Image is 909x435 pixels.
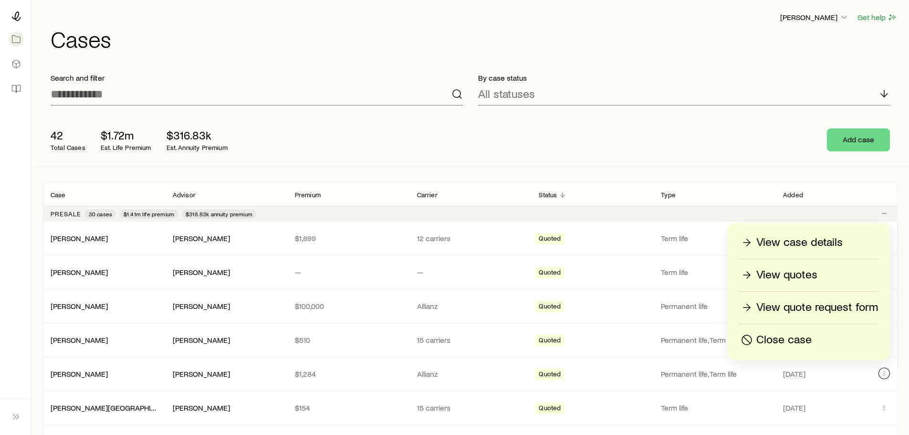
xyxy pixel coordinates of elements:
[173,301,230,311] div: [PERSON_NAME]
[417,267,524,277] p: —
[295,191,321,199] p: Premium
[295,301,402,311] p: $100,000
[89,210,112,218] span: 30 cases
[167,144,228,151] p: Est. Annuity Premium
[661,233,768,243] p: Term life
[51,301,108,311] div: [PERSON_NAME]
[295,267,402,277] p: —
[783,191,803,199] p: Added
[417,335,524,345] p: 15 carriers
[756,300,878,315] p: View quote request form
[295,369,402,379] p: $1,284
[51,403,157,413] div: [PERSON_NAME][GEOGRAPHIC_DATA]
[417,403,524,413] p: 15 carriers
[827,128,890,151] button: Add case
[51,335,108,345] div: [PERSON_NAME]
[51,301,108,310] a: [PERSON_NAME]
[51,267,108,276] a: [PERSON_NAME]
[295,335,402,345] p: $510
[661,369,768,379] p: Permanent life, Term life
[539,191,557,199] p: Status
[783,403,805,413] span: [DATE]
[173,233,230,244] div: [PERSON_NAME]
[539,370,561,380] span: Quoted
[756,235,843,250] p: View case details
[417,369,524,379] p: Allianz
[51,191,66,199] p: Case
[51,369,108,379] div: [PERSON_NAME]
[756,267,817,283] p: View quotes
[661,403,768,413] p: Term life
[51,233,108,243] a: [PERSON_NAME]
[739,299,878,316] a: View quote request form
[51,403,179,412] a: [PERSON_NAME][GEOGRAPHIC_DATA]
[539,404,561,414] span: Quoted
[51,210,81,218] p: Presale
[661,191,676,199] p: Type
[417,301,524,311] p: Allianz
[417,191,438,199] p: Carrier
[780,12,849,23] button: [PERSON_NAME]
[739,267,878,284] a: View quotes
[783,369,805,379] span: [DATE]
[857,12,898,23] button: Get help
[539,268,561,278] span: Quoted
[739,332,878,349] button: Close case
[756,332,812,348] p: Close case
[780,12,849,22] p: [PERSON_NAME]
[661,267,768,277] p: Term life
[173,335,230,345] div: [PERSON_NAME]
[186,210,252,218] span: $316.83k annuity premium
[417,233,524,243] p: 12 carriers
[539,302,561,312] span: Quoted
[51,128,85,142] p: 42
[539,336,561,346] span: Quoted
[101,144,151,151] p: Est. Life Premium
[295,403,402,413] p: $154
[51,369,108,378] a: [PERSON_NAME]
[173,403,230,413] div: [PERSON_NAME]
[478,87,535,100] p: All statuses
[173,369,230,379] div: [PERSON_NAME]
[51,27,898,50] h1: Cases
[51,335,108,344] a: [PERSON_NAME]
[539,234,561,244] span: Quoted
[101,128,151,142] p: $1.72m
[173,191,196,199] p: Advisor
[661,335,768,345] p: Permanent life, Term life
[124,210,174,218] span: $1.41m life premium
[661,301,768,311] p: Permanent life
[295,233,402,243] p: $1,899
[478,73,890,83] p: By case status
[51,73,463,83] p: Search and filter
[51,233,108,244] div: [PERSON_NAME]
[739,234,878,251] a: View case details
[173,267,230,277] div: [PERSON_NAME]
[167,128,228,142] p: $316.83k
[51,267,108,277] div: [PERSON_NAME]
[51,144,85,151] p: Total Cases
